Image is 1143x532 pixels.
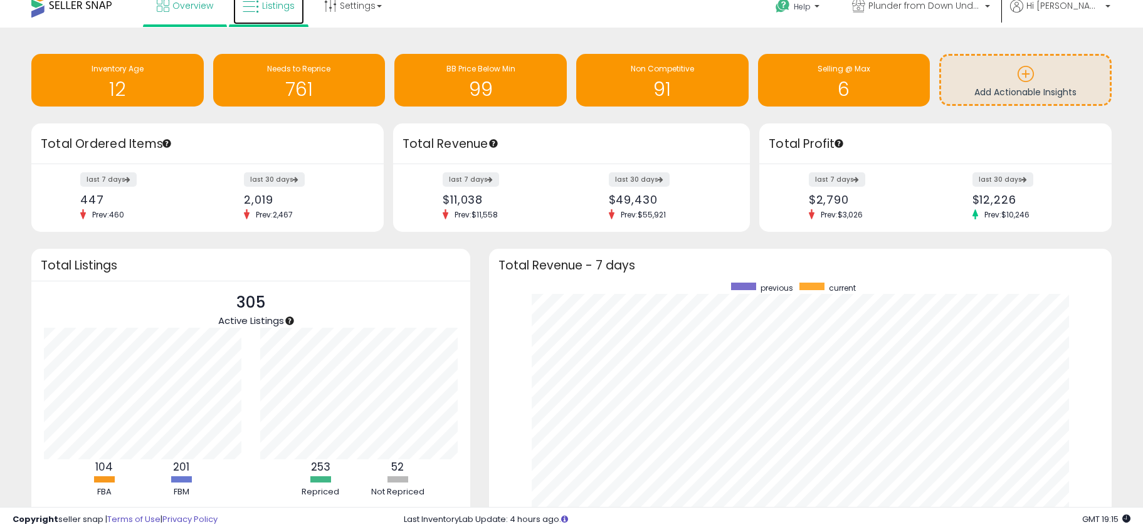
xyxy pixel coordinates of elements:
a: BB Price Below Min 99 [394,54,567,107]
a: Selling @ Max 6 [758,54,930,107]
span: Active Listings [218,314,284,327]
div: $12,226 [972,193,1090,206]
div: $2,790 [809,193,926,206]
h3: Total Revenue - 7 days [498,261,1102,270]
b: 253 [311,459,330,474]
label: last 7 days [809,172,865,187]
label: last 7 days [443,172,499,187]
span: Inventory Age [92,63,144,74]
h1: 6 [764,79,924,100]
div: seller snap | | [13,514,218,526]
a: Terms of Use [107,513,161,525]
strong: Copyright [13,513,58,525]
span: Add Actionable Insights [974,86,1077,98]
div: Not Repriced [360,486,435,498]
span: Prev: $3,026 [814,209,869,220]
h1: 99 [401,79,561,100]
span: BB Price Below Min [446,63,515,74]
span: Needs to Reprice [267,63,330,74]
a: Inventory Age 12 [31,54,204,107]
div: $49,430 [609,193,729,206]
div: FBA [66,486,142,498]
div: 2,019 [244,193,361,206]
b: 52 [391,459,404,474]
span: previous [761,283,793,293]
label: last 30 days [972,172,1033,187]
span: current [829,283,856,293]
div: Tooltip anchor [488,138,499,149]
a: Privacy Policy [162,513,218,525]
h3: Total Revenue [403,135,740,153]
p: 305 [218,291,284,315]
div: Tooltip anchor [161,138,172,149]
span: Non Competitive [631,63,694,74]
div: FBM [144,486,219,498]
h3: Total Listings [41,261,461,270]
i: Click here to read more about un-synced listings. [561,515,568,523]
a: Non Competitive 91 [576,54,749,107]
span: Prev: $10,246 [978,209,1036,220]
label: last 30 days [244,172,305,187]
h1: 91 [582,79,742,100]
label: last 30 days [609,172,670,187]
b: 104 [95,459,113,474]
div: Tooltip anchor [833,138,845,149]
div: Repriced [283,486,358,498]
div: 447 [80,193,198,206]
h3: Total Profit [769,135,1102,153]
b: 201 [173,459,189,474]
a: Add Actionable Insights [941,56,1110,104]
a: Needs to Reprice 761 [213,54,386,107]
span: Prev: $11,558 [448,209,504,220]
span: Prev: 460 [86,209,130,220]
span: Help [794,1,811,12]
h3: Total Ordered Items [41,135,374,153]
div: $11,038 [443,193,562,206]
h1: 761 [219,79,379,100]
h1: 12 [38,79,198,100]
label: last 7 days [80,172,137,187]
div: Last InventoryLab Update: 4 hours ago. [404,514,1130,526]
span: Prev: 2,467 [250,209,299,220]
div: Tooltip anchor [284,315,295,326]
span: Selling @ Max [818,63,870,74]
span: Prev: $55,921 [614,209,672,220]
span: 2025-08-12 19:15 GMT [1082,513,1130,525]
